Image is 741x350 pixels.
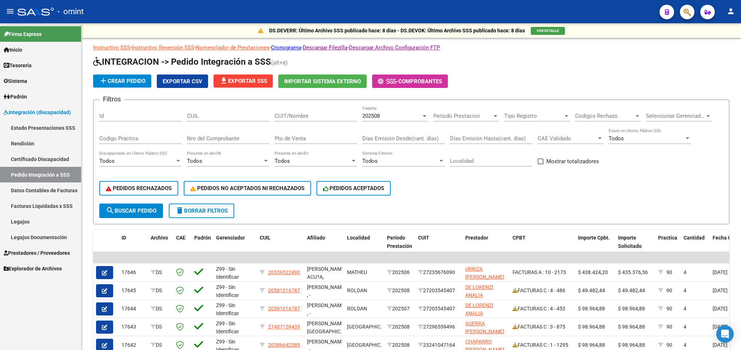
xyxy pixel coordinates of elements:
[513,305,572,313] div: FACTURAS C : 4 - 453
[578,235,610,241] span: Importe Cpbt.
[175,208,228,214] span: Borrar Filtros
[257,230,304,262] datatable-header-cell: CUIL
[578,306,605,311] span: $ 98.964,88
[4,249,70,257] span: Prestadores / Proveedores
[713,287,728,293] span: [DATE]
[398,78,442,85] span: Comprobantes
[618,287,645,293] span: $ 49.482,44
[93,44,729,52] p: - - - - -
[175,206,184,215] mat-icon: delete
[578,269,608,275] span: $ 438.424,20
[99,78,146,84] span: Crear Pedido
[418,268,459,277] div: 27235676090
[307,266,356,297] span: [PERSON_NAME] ACU?A, [GEOGRAPHIC_DATA] , -
[362,158,378,164] span: Todos
[268,287,300,293] span: 20581016787
[269,27,525,35] p: DS.DEVERR: Último Archivo SSS publicado hace: 8 días - DS.DEVOK: Último Archivo SSS publicado hac...
[465,321,504,335] span: GUERRA [PERSON_NAME]
[344,230,384,262] datatable-header-cell: Localidad
[347,269,367,275] span: MATHEU
[666,324,672,330] span: 90
[187,158,202,164] span: Todos
[433,113,492,119] span: Periodo Prestacion
[658,235,677,241] span: Practica
[513,323,572,331] div: FACTURAS C : 3 - 875
[546,157,599,166] span: Mostrar totalizadores
[387,323,412,331] div: 202508
[513,268,572,277] div: FACTURAS A : 10 - 2173
[387,305,412,313] div: 202507
[713,342,728,348] span: [DATE]
[4,77,27,85] span: Sistema
[216,284,239,298] span: Z99 - Sin Identificar
[176,235,186,241] span: CAE
[618,342,645,348] span: $ 98.964,88
[378,78,398,85] span: -
[121,305,145,313] div: 17644
[99,181,178,196] button: PEDIDOS RECHAZADOS
[418,323,459,331] div: 27296559496
[106,208,156,214] span: Buscar Pedido
[618,324,645,330] span: $ 98.964,88
[418,305,459,313] div: 27203545407
[93,57,271,67] span: INTEGRACION -> Pedido Integración a SSS
[121,268,145,277] div: 17646
[347,324,396,330] span: [GEOGRAPHIC_DATA]
[213,230,257,262] datatable-header-cell: Gerenciador
[615,230,655,262] datatable-header-cell: Importe Solicitado
[387,235,412,249] span: Período Prestación
[307,235,325,241] span: Afiliado
[216,235,245,241] span: Gerenciador
[418,235,429,241] span: CUIT
[362,113,380,119] span: 202508
[260,235,271,241] span: CUIL
[387,286,412,295] div: 202508
[510,230,575,262] datatable-header-cell: CPBT
[216,321,239,335] span: Z99 - Sin Identificar
[303,44,347,51] a: Descargar Filezilla
[418,341,459,349] div: 23241047164
[4,46,22,54] span: Inicio
[415,230,462,262] datatable-header-cell: CUIT
[190,185,304,192] span: PEDIDOS NO ACEPTADOS NI RECHAZADOS
[462,230,510,262] datatable-header-cell: Prestador
[148,230,173,262] datatable-header-cell: Archivo
[578,342,605,348] span: $ 98.964,88
[323,185,385,192] span: PEDIDOS ACEPTADOS
[271,44,301,51] a: Cronograma
[121,341,145,349] div: 17642
[284,78,361,85] span: Importar Sistema Externo
[465,266,504,280] span: URRIZA [PERSON_NAME]
[538,135,597,142] span: CAE Validado
[278,75,367,88] button: Importar Sistema Externo
[618,269,648,275] span: $ 435.376,56
[4,93,27,101] span: Padrón
[531,27,565,35] button: VER DETALLE
[121,323,145,331] div: 17643
[151,323,170,331] div: DS
[513,341,572,349] div: FACTURAS C : 1 - 1295
[684,342,686,348] span: 4
[513,235,526,241] span: CPBT
[578,287,605,293] span: $ 49.482,44
[99,94,124,104] h3: Filtros
[307,284,346,298] span: [PERSON_NAME] , -
[716,325,734,343] div: Open Intercom Messenger
[575,230,615,262] datatable-header-cell: Importe Cpbt.
[609,135,624,142] span: Todos
[347,342,396,348] span: [GEOGRAPHIC_DATA]
[268,324,300,330] span: 27487159439
[307,302,346,317] span: [PERSON_NAME] , -
[575,113,634,119] span: Codigos Rechazo
[219,76,228,85] mat-icon: file_download
[119,230,148,262] datatable-header-cell: ID
[99,158,115,164] span: Todos
[387,341,412,349] div: 202508
[684,306,686,311] span: 4
[684,324,686,330] span: 4
[6,7,15,16] mat-icon: menu
[347,287,367,293] span: ROLDAN
[121,286,145,295] div: 17645
[184,181,311,196] button: PEDIDOS NO ACEPTADOS NI RECHAZADOS
[465,302,493,317] span: DE LORENZI ANALIA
